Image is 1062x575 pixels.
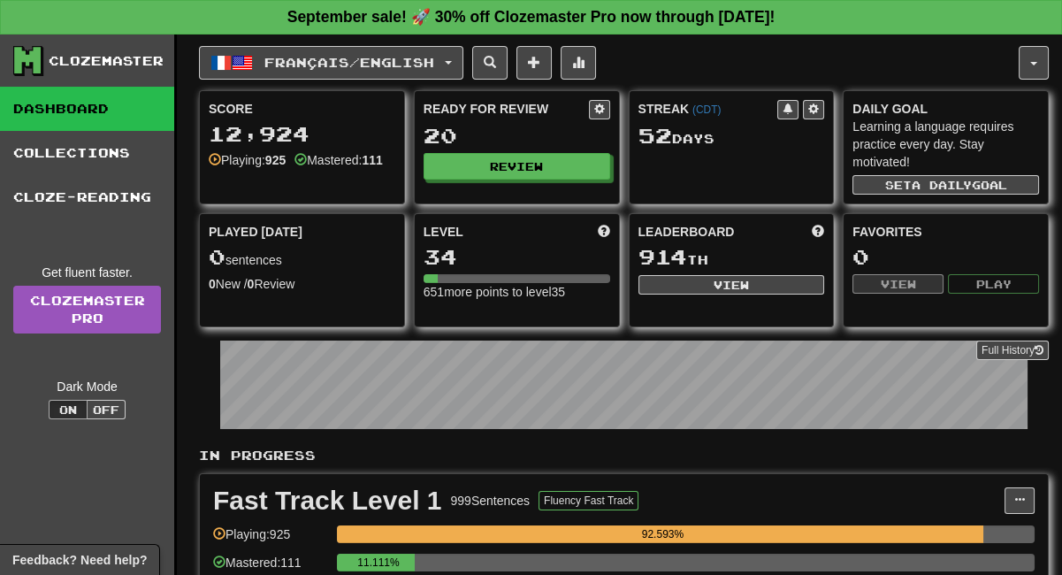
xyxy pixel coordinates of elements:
span: a daily [912,179,972,191]
div: 999 Sentences [451,492,531,510]
div: 34 [424,246,610,268]
button: View [852,274,944,294]
div: Ready for Review [424,100,589,118]
a: (CDT) [692,103,721,116]
button: Full History [976,341,1049,360]
button: On [49,400,88,419]
p: In Progress [199,447,1049,464]
strong: 0 [248,277,255,291]
button: View [638,275,825,295]
div: Score [209,100,395,118]
span: 52 [638,123,672,148]
div: Fast Track Level 1 [213,487,442,514]
span: Français / English [264,55,434,70]
div: New / Review [209,275,395,293]
div: Day s [638,125,825,148]
div: Get fluent faster. [13,264,161,281]
div: Mastered: [294,151,383,169]
div: 20 [424,125,610,147]
div: Streak [638,100,778,118]
button: More stats [561,46,596,80]
div: 0 [852,246,1039,268]
span: Played [DATE] [209,223,302,241]
span: Open feedback widget [12,551,147,569]
button: Français/English [199,46,463,80]
strong: 925 [265,153,286,167]
div: 11.111% [342,554,414,571]
span: Leaderboard [638,223,735,241]
span: 0 [209,244,225,269]
span: Score more points to level up [598,223,610,241]
span: 914 [638,244,687,269]
span: Level [424,223,463,241]
div: Dark Mode [13,378,161,395]
div: Playing: [209,151,286,169]
button: Review [424,153,610,180]
div: th [638,246,825,269]
div: Playing: 925 [213,525,328,555]
button: Off [87,400,126,419]
div: 12,924 [209,123,395,145]
strong: 0 [209,277,216,291]
button: Search sentences [472,46,508,80]
strong: September sale! 🚀 30% off Clozemaster Pro now through [DATE]! [287,8,775,26]
div: Favorites [852,223,1039,241]
div: 651 more points to level 35 [424,283,610,301]
a: ClozemasterPro [13,286,161,333]
button: Fluency Fast Track [539,491,638,510]
div: 92.593% [342,525,982,543]
div: Learning a language requires practice every day. Stay motivated! [852,118,1039,171]
div: sentences [209,246,395,269]
div: Daily Goal [852,100,1039,118]
strong: 111 [362,153,382,167]
span: This week in points, UTC [812,223,824,241]
button: Play [948,274,1039,294]
div: Clozemaster [49,52,164,70]
button: Add sentence to collection [516,46,552,80]
button: Seta dailygoal [852,175,1039,195]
